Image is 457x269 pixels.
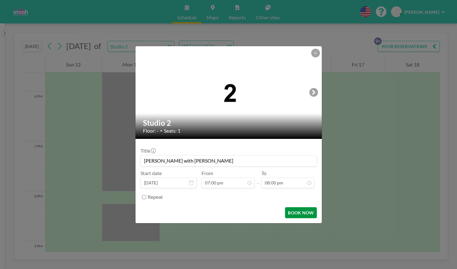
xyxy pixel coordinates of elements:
[140,170,162,176] label: Start date
[257,172,259,186] span: -
[202,170,213,176] label: From
[261,170,266,176] label: To
[160,128,162,133] span: •
[136,77,322,108] img: 537.png
[164,128,180,134] span: Seats: 1
[148,194,163,200] label: Repeat
[285,207,317,218] button: BOOK NOW
[140,148,155,154] label: Title
[143,128,159,134] span: Floor: -
[143,118,315,128] h2: Studio 2
[141,155,317,166] input: Abbi's reservation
